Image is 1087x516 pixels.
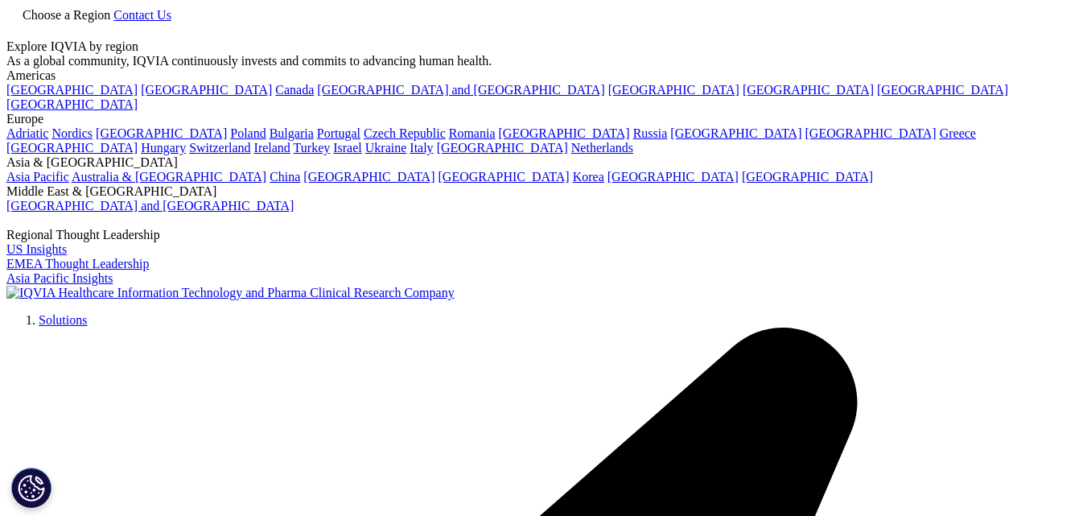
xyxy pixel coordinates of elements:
a: Czech Republic [364,126,446,140]
a: Portugal [317,126,360,140]
a: Australia & [GEOGRAPHIC_DATA] [72,170,266,184]
a: Italy [410,141,433,155]
a: [GEOGRAPHIC_DATA] [303,170,434,184]
a: US Insights [6,242,67,256]
a: Asia Pacific [6,170,69,184]
a: Ireland [254,141,290,155]
a: [GEOGRAPHIC_DATA] [608,83,739,97]
a: [GEOGRAPHIC_DATA] [6,97,138,111]
a: [GEOGRAPHIC_DATA] [805,126,937,140]
a: [GEOGRAPHIC_DATA] and [GEOGRAPHIC_DATA] [6,199,294,213]
div: Explore IQVIA by region [6,39,1081,54]
a: Poland [230,126,266,140]
div: Americas [6,68,1081,83]
div: As a global community, IQVIA continuously invests and commits to advancing human health. [6,54,1081,68]
a: [GEOGRAPHIC_DATA] [6,83,138,97]
a: Contact Us [113,8,171,22]
a: [GEOGRAPHIC_DATA] [499,126,630,140]
span: Choose a Region [23,8,110,22]
a: Netherlands [571,141,633,155]
img: IQVIA Healthcare Information Technology and Pharma Clinical Research Company [6,286,455,300]
a: Ukraine [365,141,407,155]
a: [GEOGRAPHIC_DATA] [437,141,568,155]
a: [GEOGRAPHIC_DATA] [607,170,739,184]
a: Israel [333,141,362,155]
a: [GEOGRAPHIC_DATA] [141,83,272,97]
a: [GEOGRAPHIC_DATA] [96,126,227,140]
a: [GEOGRAPHIC_DATA] and [GEOGRAPHIC_DATA] [317,83,604,97]
a: [GEOGRAPHIC_DATA] [439,170,570,184]
a: Bulgaria [270,126,314,140]
a: Greece [940,126,976,140]
button: Cookies Settings [11,468,51,508]
div: Asia & [GEOGRAPHIC_DATA] [6,155,1081,170]
a: [GEOGRAPHIC_DATA] [742,170,873,184]
a: [GEOGRAPHIC_DATA] [877,83,1008,97]
div: Europe [6,112,1081,126]
a: Russia [633,126,668,140]
a: Turkey [294,141,331,155]
a: Adriatic [6,126,48,140]
a: China [270,170,300,184]
a: [GEOGRAPHIC_DATA] [670,126,801,140]
a: Canada [275,83,314,97]
a: EMEA Thought Leadership [6,257,149,270]
a: Switzerland [189,141,250,155]
a: [GEOGRAPHIC_DATA] [6,141,138,155]
div: Regional Thought Leadership [6,228,1081,242]
a: Asia Pacific Insights [6,271,113,285]
a: Nordics [51,126,93,140]
a: Korea [573,170,604,184]
a: Solutions [39,313,87,327]
a: Hungary [141,141,186,155]
a: [GEOGRAPHIC_DATA] [743,83,874,97]
div: Middle East & [GEOGRAPHIC_DATA] [6,184,1081,199]
a: Romania [449,126,496,140]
